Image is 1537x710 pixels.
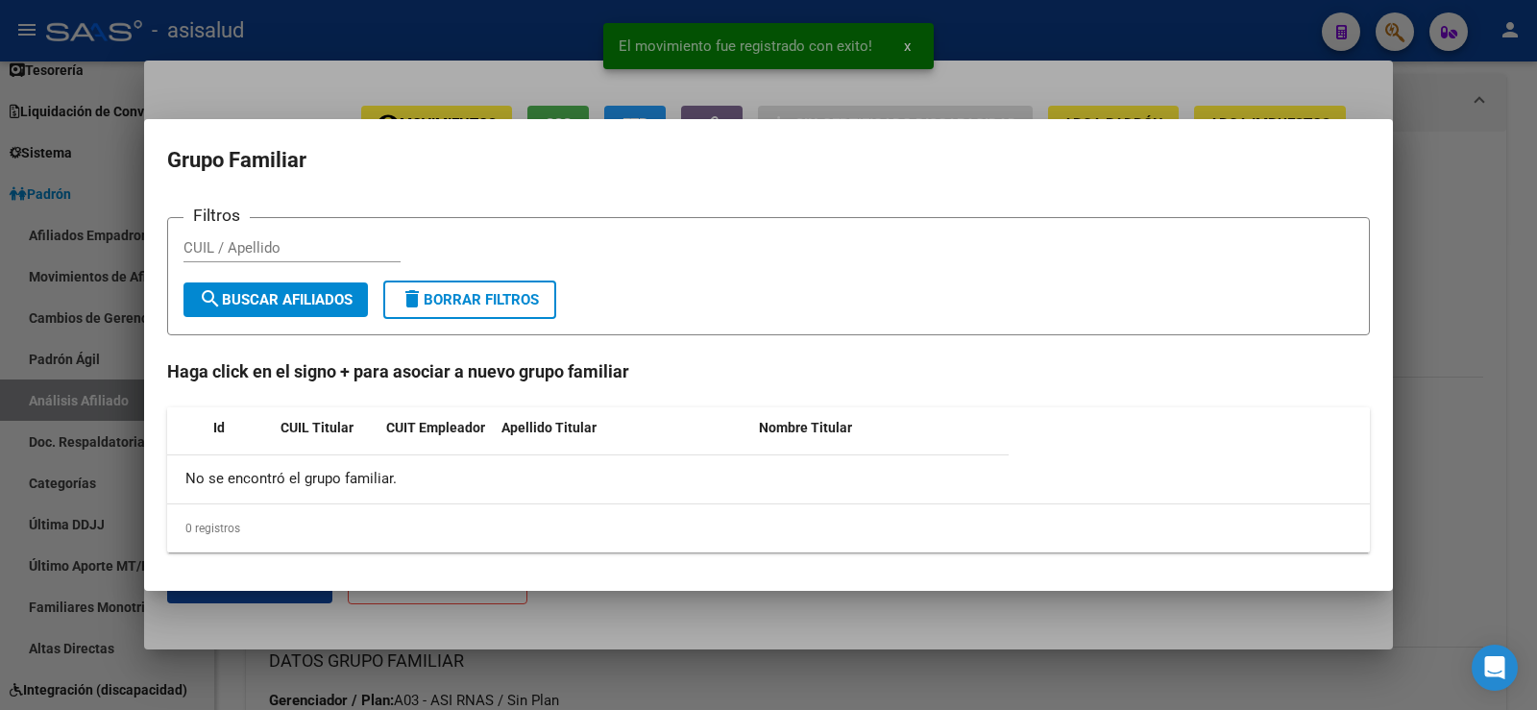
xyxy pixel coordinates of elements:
mat-icon: search [199,287,222,310]
span: CUIT Empleador [386,420,485,435]
datatable-header-cell: CUIT Empleador [378,407,494,449]
span: CUIL Titular [281,420,354,435]
h3: Filtros [183,203,250,228]
h4: Haga click en el signo + para asociar a nuevo grupo familiar [167,358,1370,384]
div: 0 registros [167,504,1370,552]
button: Buscar Afiliados [183,282,368,317]
h2: Grupo Familiar [167,142,1370,179]
datatable-header-cell: Id [206,407,273,449]
datatable-header-cell: CUIL Titular [273,407,378,449]
span: Nombre Titular [759,420,852,435]
datatable-header-cell: Nombre Titular [751,407,1009,449]
datatable-header-cell: Apellido Titular [494,407,751,449]
span: Borrar Filtros [401,291,539,308]
span: Id [213,420,225,435]
div: No se encontró el grupo familiar. [167,455,1009,503]
span: Buscar Afiliados [199,291,353,308]
div: Open Intercom Messenger [1472,645,1518,691]
button: Borrar Filtros [383,281,556,319]
mat-icon: delete [401,287,424,310]
span: Apellido Titular [501,420,597,435]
